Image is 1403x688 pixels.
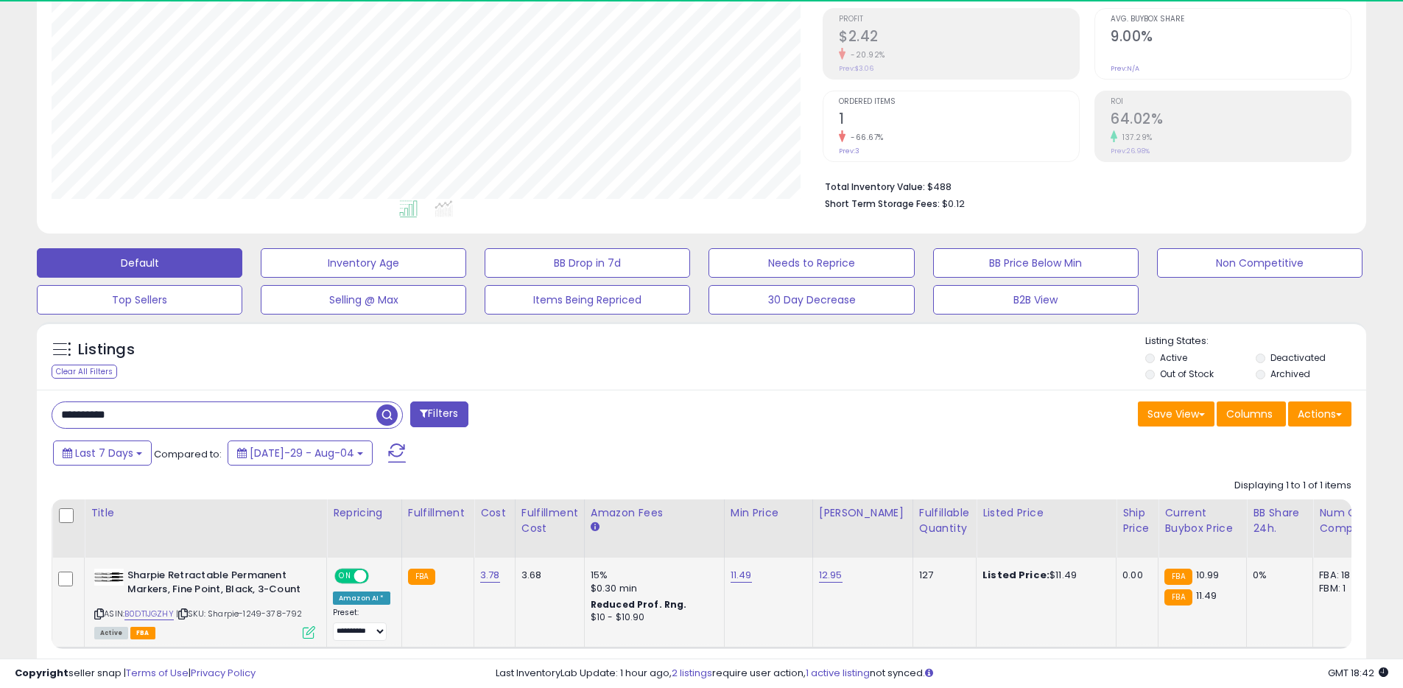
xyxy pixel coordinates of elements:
p: Listing States: [1145,334,1366,348]
div: Last InventoryLab Update: 1 hour ago, require user action, not synced. [496,667,1388,681]
button: BB Drop in 7d [485,248,690,278]
button: Selling @ Max [261,285,466,315]
div: BB Share 24h. [1253,505,1307,536]
div: 0.00 [1122,569,1147,582]
button: B2B View [933,285,1139,315]
h2: $2.42 [839,28,1079,48]
div: $10 - $10.90 [591,611,713,624]
small: Prev: 26.98% [1111,147,1150,155]
div: Listed Price [982,505,1110,521]
div: Amazon Fees [591,505,718,521]
div: 3.68 [521,569,573,582]
b: Short Term Storage Fees: [825,197,940,210]
button: Inventory Age [261,248,466,278]
span: 10.99 [1196,568,1220,582]
span: Columns [1226,407,1273,421]
small: Amazon Fees. [591,521,599,534]
button: [DATE]-29 - Aug-04 [228,440,373,466]
button: Filters [410,401,468,427]
button: Actions [1288,401,1351,427]
div: Current Buybox Price [1164,505,1240,536]
small: Prev: $3.06 [839,64,873,73]
li: $488 [825,177,1340,194]
h2: 1 [839,110,1079,130]
div: Num of Comp. [1319,505,1373,536]
button: Last 7 Days [53,440,152,466]
button: Items Being Repriced [485,285,690,315]
small: FBA [1164,589,1192,605]
span: FBA [130,627,155,639]
div: FBM: 1 [1319,582,1368,595]
button: BB Price Below Min [933,248,1139,278]
span: Compared to: [154,447,222,461]
span: 2025-08-15 18:42 GMT [1328,666,1388,680]
span: OFF [367,570,390,583]
button: Columns [1217,401,1286,427]
b: Listed Price: [982,568,1049,582]
strong: Copyright [15,666,68,680]
button: Save View [1138,401,1214,427]
img: 31gqHtr26uL._SL40_.jpg [94,569,124,586]
div: Amazon AI * [333,592,390,605]
div: FBA: 18 [1319,569,1368,582]
a: B0DT1JGZHY [124,608,174,620]
a: Privacy Policy [191,666,256,680]
div: $0.30 min [591,582,713,595]
div: Fulfillment [408,505,468,521]
a: 3.78 [480,568,500,583]
h2: 64.02% [1111,110,1351,130]
div: ASIN: [94,569,315,637]
div: 15% [591,569,713,582]
a: 1 active listing [806,666,870,680]
button: Top Sellers [37,285,242,315]
div: Ship Price [1122,505,1152,536]
small: 137.29% [1117,132,1153,143]
b: Reduced Prof. Rng. [591,598,687,611]
button: Default [37,248,242,278]
div: 127 [919,569,965,582]
label: Deactivated [1270,351,1326,364]
a: Terms of Use [126,666,189,680]
div: Clear All Filters [52,365,117,379]
span: $0.12 [942,197,965,211]
span: ON [336,570,354,583]
span: ROI [1111,98,1351,106]
label: Archived [1270,368,1310,380]
div: Fulfillable Quantity [919,505,970,536]
span: Profit [839,15,1079,24]
div: Min Price [731,505,806,521]
h5: Listings [78,340,135,360]
div: [PERSON_NAME] [819,505,907,521]
a: 2 listings [672,666,712,680]
span: 11.49 [1196,589,1217,603]
small: Prev: 3 [839,147,859,155]
label: Out of Stock [1160,368,1214,380]
span: Last 7 Days [75,446,133,460]
div: Displaying 1 to 1 of 1 items [1234,479,1351,493]
a: 12.95 [819,568,843,583]
span: Ordered Items [839,98,1079,106]
small: Prev: N/A [1111,64,1139,73]
a: 11.49 [731,568,752,583]
small: -66.67% [845,132,884,143]
div: $11.49 [982,569,1105,582]
span: | SKU: Sharpie-1249-378-792 [176,608,303,619]
div: Fulfillment Cost [521,505,578,536]
small: -20.92% [845,49,885,60]
div: 0% [1253,569,1301,582]
small: FBA [1164,569,1192,585]
b: Total Inventory Value: [825,180,925,193]
h2: 9.00% [1111,28,1351,48]
button: 30 Day Decrease [708,285,914,315]
span: All listings currently available for purchase on Amazon [94,627,128,639]
label: Active [1160,351,1187,364]
div: Repricing [333,505,395,521]
div: Cost [480,505,509,521]
div: Preset: [333,608,390,641]
b: Sharpie Retractable Permanent Markers, Fine Point, Black, 3-Count [127,569,306,600]
small: FBA [408,569,435,585]
button: Needs to Reprice [708,248,914,278]
span: [DATE]-29 - Aug-04 [250,446,354,460]
div: Title [91,505,320,521]
button: Non Competitive [1157,248,1362,278]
